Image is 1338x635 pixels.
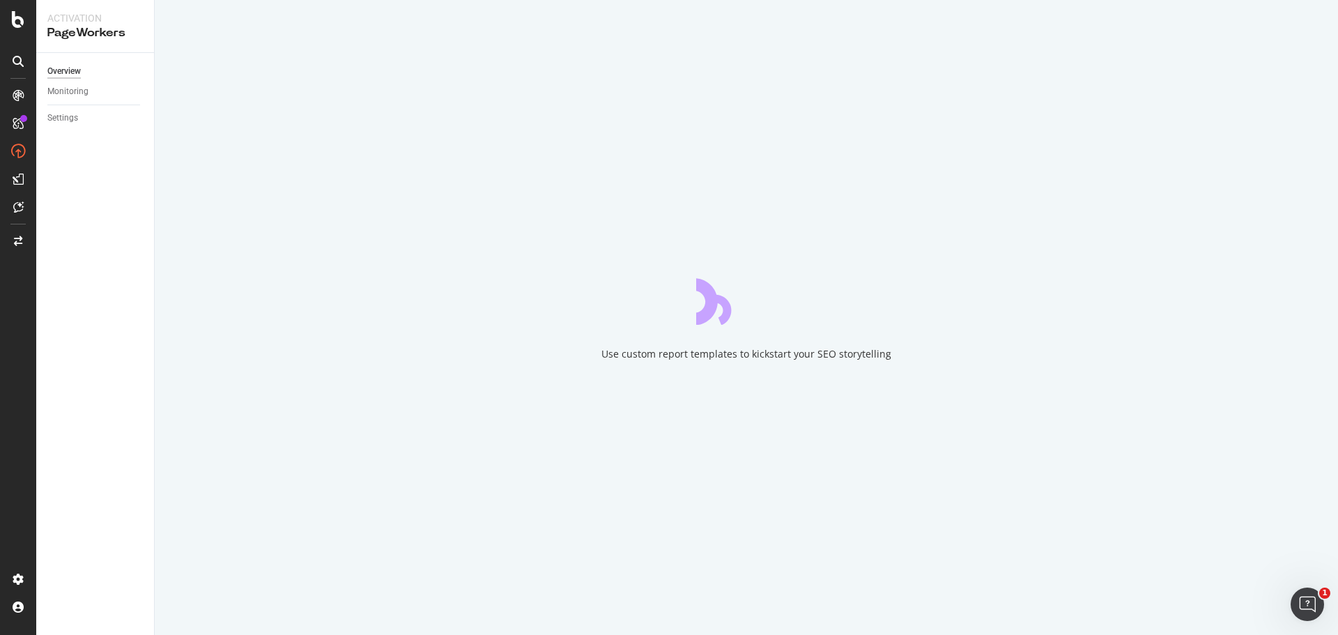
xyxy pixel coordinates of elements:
[47,84,89,99] div: Monitoring
[47,64,144,79] a: Overview
[47,84,144,99] a: Monitoring
[47,64,81,79] div: Overview
[696,275,797,325] div: animation
[47,111,78,125] div: Settings
[1291,588,1324,621] iframe: Intercom live chat
[47,11,143,25] div: Activation
[47,111,144,125] a: Settings
[1319,588,1330,599] span: 1
[47,25,143,41] div: PageWorkers
[601,347,891,361] div: Use custom report templates to kickstart your SEO storytelling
